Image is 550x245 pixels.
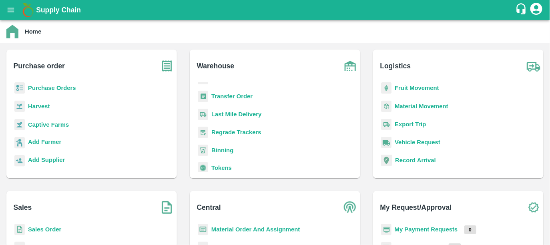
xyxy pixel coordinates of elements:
[157,56,177,76] img: purchase
[157,197,177,217] img: soSales
[395,226,458,233] a: My Payment Requests
[395,85,439,91] a: Fruit Movement
[36,4,515,16] a: Supply Chain
[198,224,208,235] img: centralMaterial
[28,155,65,166] a: Add Supplier
[28,226,61,233] a: Sales Order
[14,202,32,213] b: Sales
[524,197,544,217] img: check
[28,137,61,148] a: Add Farmer
[524,56,544,76] img: truck
[28,85,76,91] a: Purchase Orders
[381,224,391,235] img: payment
[14,119,25,131] img: harvest
[515,3,529,17] div: customer-support
[211,129,261,135] a: Regrade Trackers
[198,91,208,102] img: whTransfer
[211,111,261,118] a: Last Mile Delivery
[381,100,391,112] img: material
[198,162,208,174] img: tokens
[211,165,232,171] a: Tokens
[211,93,253,100] a: Transfer Order
[198,127,208,138] img: whTracker
[14,60,65,72] b: Purchase order
[14,137,25,149] img: farmer
[380,60,411,72] b: Logistics
[14,155,25,167] img: supplier
[20,2,36,18] img: logo
[464,225,477,234] p: 0
[381,82,391,94] img: fruit
[395,121,426,127] a: Export Trip
[211,147,233,153] a: Binning
[381,155,392,166] img: recordArrival
[529,2,544,18] div: account of current user
[381,119,391,130] img: delivery
[28,103,50,110] a: Harvest
[381,137,391,148] img: vehicle
[340,56,360,76] img: warehouse
[28,139,61,145] b: Add Farmer
[14,100,25,112] img: harvest
[28,122,69,128] a: Captive Farms
[395,139,440,145] a: Vehicle Request
[14,224,25,235] img: sales
[197,202,221,213] b: Central
[197,60,235,72] b: Warehouse
[36,6,81,14] b: Supply Chain
[6,25,18,38] img: home
[198,145,208,156] img: bin
[380,202,452,213] b: My Request/Approval
[25,28,41,35] b: Home
[198,109,208,120] img: delivery
[14,82,25,94] img: reciept
[395,157,436,163] a: Record Arrival
[28,157,65,163] b: Add Supplier
[211,226,300,233] a: Material Order And Assignment
[340,197,360,217] img: central
[395,103,448,110] a: Material Movement
[2,1,20,19] button: open drawer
